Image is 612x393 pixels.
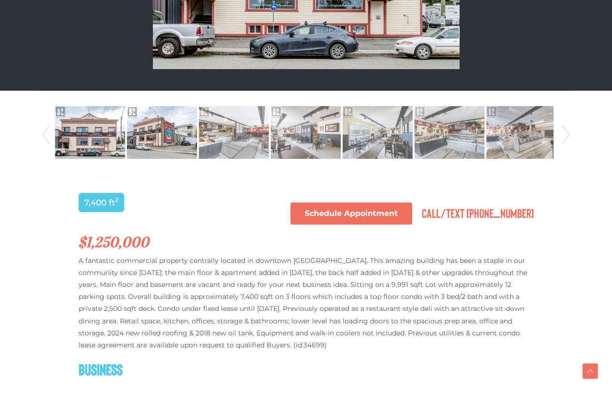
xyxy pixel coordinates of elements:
img: Property-28482386-Photo-3.jpg [199,105,269,160]
h2: $1,250,000 [79,234,534,250]
a: Next [559,102,573,167]
a: Schedule Appointment [290,202,412,225]
span: 7,400 ft [79,193,124,212]
span: Schedule Appointment [305,210,398,217]
img: Property-28482386-Photo-4.jpg [271,105,341,160]
sup: 2 [115,196,118,203]
a: Prev [39,102,53,167]
h3: Business [79,361,534,378]
img: Property-28482386-Photo-6.jpg [415,105,485,160]
img: Property-28482386-Photo-2.jpg [127,105,197,160]
img: Property-28482386-Photo-7.jpg [486,105,556,160]
span: Call/Text [PHONE_NUMBER] [422,205,534,220]
img: Property-28482386-Photo-5.jpg [343,105,413,160]
img: Property-28482386-Photo-1.jpg [55,105,125,160]
p: A fantastic commercial property centrally located in downtown [GEOGRAPHIC_DATA]. This amazing bui... [79,255,534,352]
